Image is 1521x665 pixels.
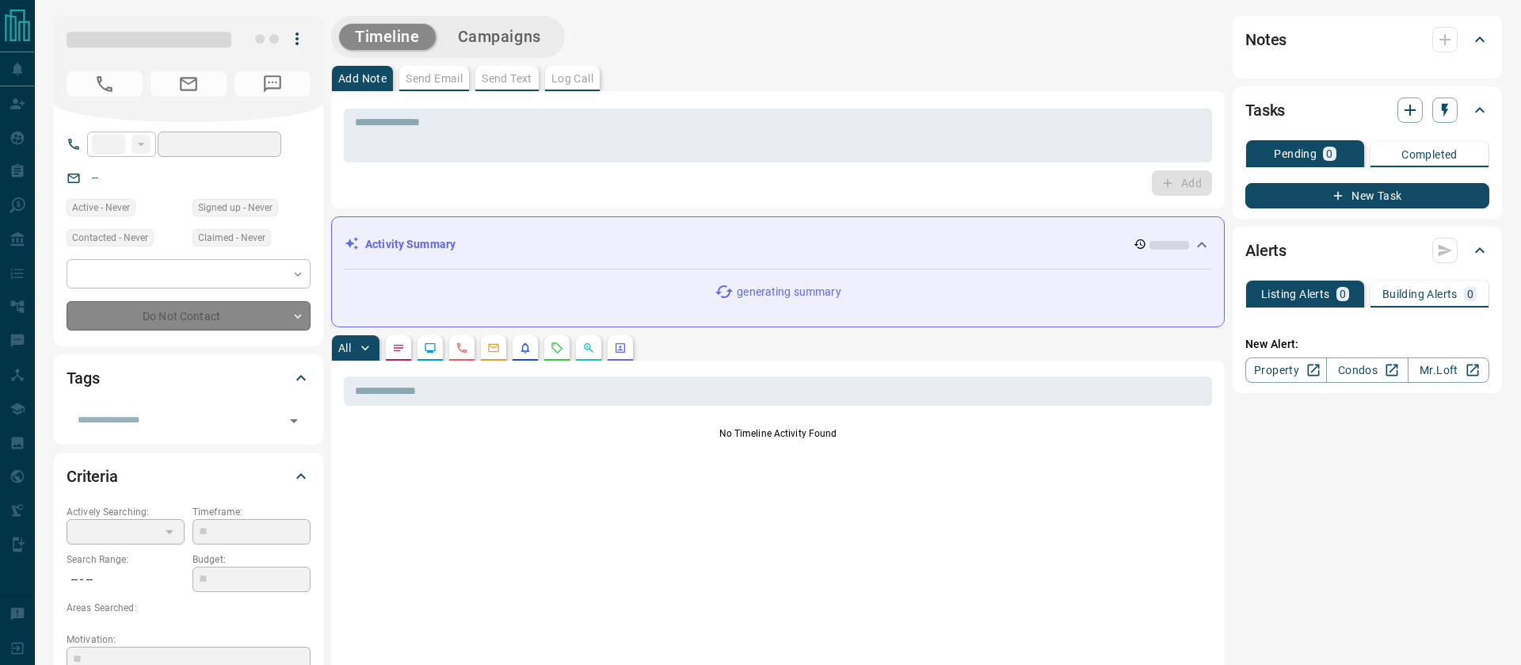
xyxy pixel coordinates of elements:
h2: Criteria [67,464,118,489]
span: No Number [67,71,143,97]
p: Actively Searching: [67,505,185,519]
button: Campaigns [442,24,557,50]
p: 0 [1326,148,1332,159]
p: Budget: [193,552,311,567]
p: Areas Searched: [67,601,311,615]
button: Timeline [339,24,436,50]
div: Do Not Contact [67,301,311,331]
button: Open [283,410,305,432]
p: No Timeline Activity Found [344,426,1212,441]
span: Signed up - Never [198,200,273,216]
h2: Alerts [1245,238,1287,263]
span: No Email [151,71,227,97]
svg: Opportunities [582,342,595,354]
span: Claimed - Never [198,230,265,246]
button: New Task [1245,183,1489,208]
a: -- [92,171,98,184]
svg: Lead Browsing Activity [424,342,436,354]
a: Mr.Loft [1408,357,1489,383]
svg: Notes [392,342,405,354]
div: Tasks [1245,91,1489,129]
svg: Requests [551,342,563,354]
p: New Alert: [1245,336,1489,353]
p: Building Alerts [1382,289,1458,300]
h2: Tags [67,365,99,391]
div: Activity Summary [345,230,1211,259]
p: Search Range: [67,552,185,567]
p: Completed [1401,149,1458,160]
div: Alerts [1245,231,1489,269]
p: Add Note [338,73,387,84]
svg: Listing Alerts [519,342,532,354]
p: All [338,342,351,354]
p: -- - -- [67,567,185,593]
p: 0 [1340,289,1346,300]
p: 0 [1467,289,1473,300]
div: Criteria [67,457,311,495]
div: Notes [1245,21,1489,59]
span: Active - Never [72,200,130,216]
svg: Calls [456,342,468,354]
a: Condos [1326,357,1408,383]
h2: Notes [1245,27,1287,52]
p: Pending [1274,148,1317,159]
p: Listing Alerts [1261,289,1330,300]
p: generating summary [737,284,841,300]
svg: Agent Actions [614,342,627,354]
p: Activity Summary [365,236,456,253]
span: No Number [234,71,311,97]
h2: Tasks [1245,97,1285,123]
p: Motivation: [67,633,311,647]
p: Timeframe: [193,505,311,519]
span: Contacted - Never [72,230,148,246]
svg: Emails [487,342,500,354]
a: Property [1245,357,1327,383]
div: Tags [67,359,311,397]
